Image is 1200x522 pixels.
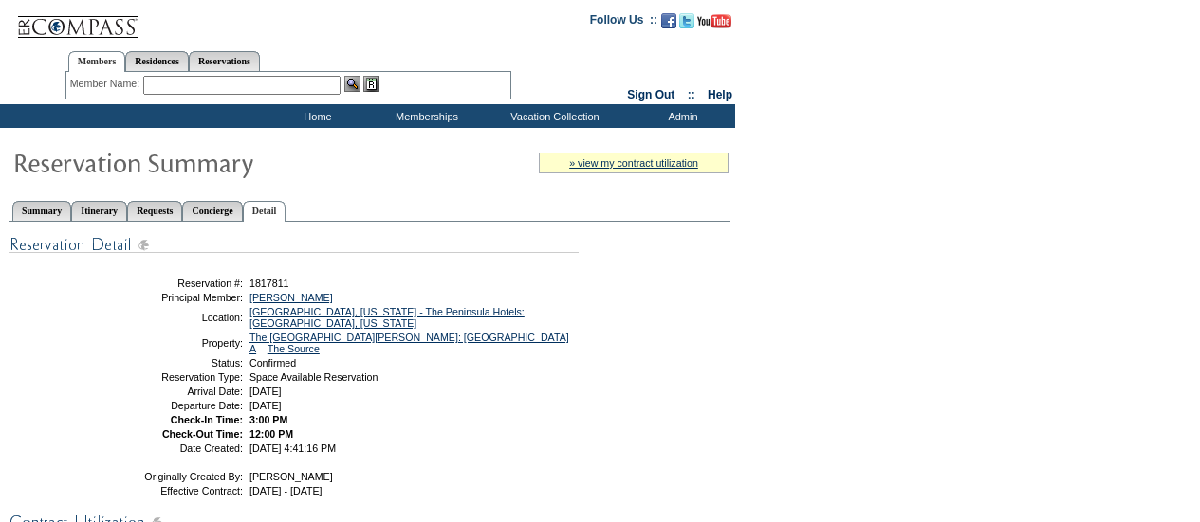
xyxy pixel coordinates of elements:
td: Status: [107,357,243,369]
span: [PERSON_NAME] [249,471,333,482]
a: The Source [268,343,320,354]
strong: Check-In Time: [171,414,243,425]
img: Become our fan on Facebook [661,13,676,28]
span: [DATE] 4:41:16 PM [249,442,336,454]
a: Summary [12,201,71,221]
td: Departure Date: [107,400,243,411]
a: Help [708,88,732,101]
td: Arrival Date: [107,386,243,397]
span: :: [688,88,695,101]
td: Follow Us :: [590,11,657,34]
img: Reservations [363,76,379,92]
span: 3:00 PM [249,414,287,425]
td: Effective Contract: [107,485,243,496]
a: Members [68,51,126,72]
td: Vacation Collection [479,104,626,128]
td: Originally Created By: [107,471,243,482]
span: [DATE] [249,400,282,411]
a: [PERSON_NAME] [249,292,333,303]
a: Subscribe to our YouTube Channel [697,19,731,30]
td: Reservation #: [107,278,243,289]
a: » view my contract utilization [569,157,698,169]
td: Home [261,104,370,128]
span: 12:00 PM [249,428,293,440]
a: Reservations [189,51,260,71]
img: Reservation Detail [9,233,579,257]
span: Confirmed [249,357,296,369]
img: Subscribe to our YouTube Channel [697,14,731,28]
a: The [GEOGRAPHIC_DATA][PERSON_NAME]: [GEOGRAPHIC_DATA] A [249,332,569,354]
img: Reservaton Summary [12,143,392,181]
img: View [344,76,360,92]
td: Admin [626,104,735,128]
a: Concierge [182,201,242,221]
td: Property: [107,332,243,354]
img: Follow us on Twitter [679,13,694,28]
a: Sign Out [627,88,674,101]
td: Memberships [370,104,479,128]
td: Location: [107,306,243,329]
a: Itinerary [71,201,127,221]
td: Principal Member: [107,292,243,303]
a: Requests [127,201,182,221]
span: Space Available Reservation [249,371,378,383]
span: [DATE] [249,386,282,397]
a: Residences [125,51,189,71]
td: Date Created: [107,442,243,454]
a: Follow us on Twitter [679,19,694,30]
div: Member Name: [70,76,143,92]
a: Become our fan on Facebook [661,19,676,30]
td: Reservation Type: [107,371,243,383]
span: [DATE] - [DATE] [249,485,323,496]
strong: Check-Out Time: [162,428,243,440]
a: [GEOGRAPHIC_DATA], [US_STATE] - The Peninsula Hotels: [GEOGRAPHIC_DATA], [US_STATE] [249,306,525,329]
span: 1817811 [249,278,289,289]
a: Detail [243,201,286,222]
